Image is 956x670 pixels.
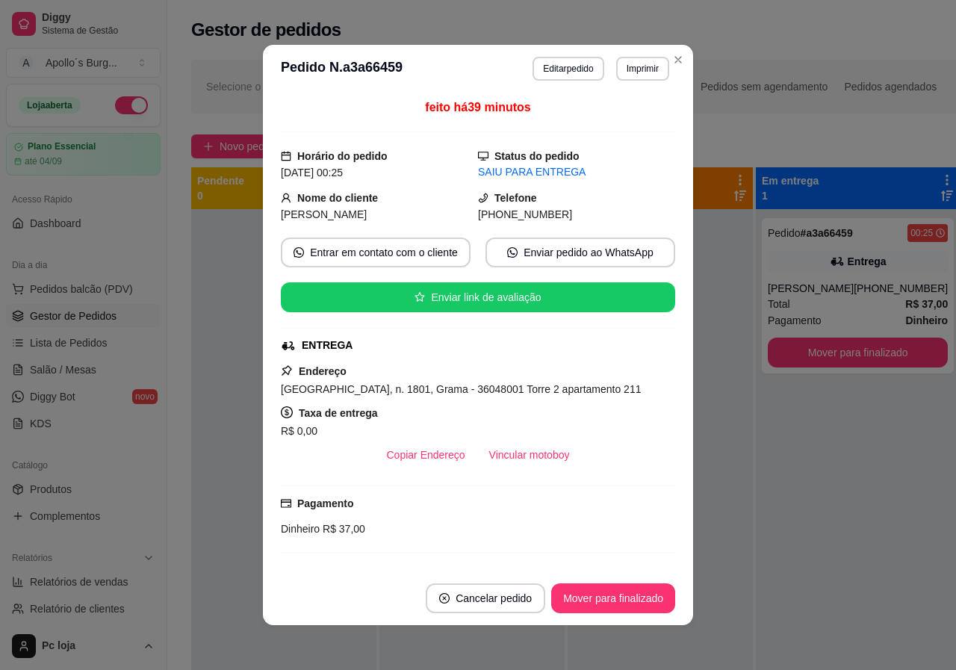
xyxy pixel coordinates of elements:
button: whats-appEnviar pedido ao WhatsApp [485,238,675,267]
button: Vincular motoboy [477,440,582,470]
button: Copiar Endereço [375,440,477,470]
button: Close [666,48,690,72]
button: Mover para finalizado [551,583,675,613]
span: calendar [281,151,291,161]
strong: Taxa de entrega [299,407,378,419]
span: desktop [478,151,488,161]
div: SAIU PARA ENTREGA [478,164,675,180]
span: close-circle [439,593,450,604]
button: close-circleCancelar pedido [426,583,545,613]
button: whats-appEntrar em contato com o cliente [281,238,471,267]
span: credit-card [281,498,291,509]
span: Dinheiro [281,523,320,535]
strong: Nome do cliente [297,192,378,204]
span: [GEOGRAPHIC_DATA], n. 1801, Grama - 36048001 Torre 2 apartamento 211 [281,383,641,395]
strong: Endereço [299,365,347,377]
span: whats-app [507,247,518,258]
strong: Status do pedido [494,150,580,162]
strong: Pagamento [297,497,353,509]
span: [DATE] 00:25 [281,167,343,179]
button: Imprimir [616,57,669,81]
button: Editarpedido [533,57,603,81]
span: user [281,193,291,203]
strong: Telefone [494,192,537,204]
strong: Horário do pedido [297,150,388,162]
span: pushpin [281,365,293,376]
h3: Pedido N. a3a66459 [281,57,403,81]
span: star [415,292,425,303]
span: dollar [281,406,293,418]
span: phone [478,193,488,203]
span: R$ 0,00 [281,425,317,437]
button: starEnviar link de avaliação [281,282,675,312]
div: ENTREGA [302,338,353,353]
span: [PHONE_NUMBER] [478,208,572,220]
span: R$ 37,00 [320,523,365,535]
span: whats-app [294,247,304,258]
span: [PERSON_NAME] [281,208,367,220]
span: feito há 39 minutos [425,101,530,114]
